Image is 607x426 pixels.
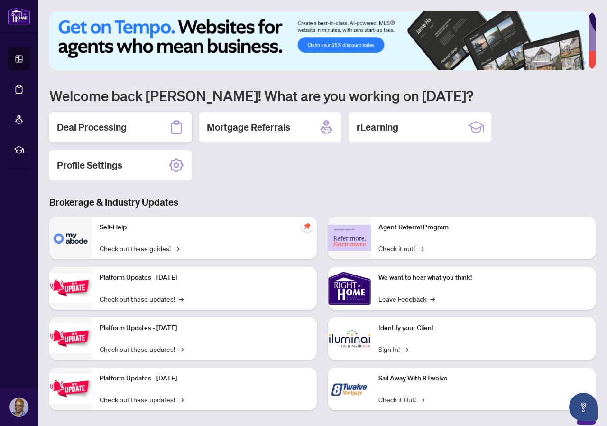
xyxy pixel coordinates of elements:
img: logo [8,7,30,25]
img: Sail Away With 8Twelve [328,368,371,410]
p: Platform Updates - [DATE] [100,373,309,384]
h1: Welcome back [PERSON_NAME]! What are you working on [DATE]? [49,86,596,104]
a: Check it out!→ [378,243,423,254]
img: Slide 0 [49,11,589,70]
p: We want to hear what you think! [378,273,588,283]
span: → [179,344,184,354]
a: Leave Feedback→ [378,293,435,304]
a: Check out these guides!→ [100,243,179,254]
p: Sail Away With 8Twelve [378,373,588,384]
a: Check out these updates!→ [100,394,184,405]
span: → [420,394,424,405]
p: Self-Help [100,222,309,233]
img: Agent Referral Program [328,225,371,251]
button: Open asap [569,393,598,421]
button: 3 [560,61,563,65]
a: Check out these updates!→ [100,293,184,304]
img: Platform Updates - July 21, 2025 [49,273,92,303]
p: Identify your Client [378,323,588,333]
span: → [404,344,408,354]
button: 2 [552,61,556,65]
button: 5 [575,61,579,65]
span: pushpin [302,220,313,232]
img: Identify your Client [328,317,371,360]
span: → [179,293,184,304]
span: → [179,394,184,405]
img: We want to hear what you think! [328,267,371,310]
span: → [419,243,423,254]
button: 1 [533,61,548,65]
button: 4 [567,61,571,65]
span: → [430,293,435,304]
img: Platform Updates - June 23, 2025 [49,374,92,404]
h2: Deal Processing [57,121,127,134]
img: Platform Updates - July 8, 2025 [49,323,92,353]
h3: Brokerage & Industry Updates [49,196,596,209]
h2: Profile Settings [57,159,122,172]
span: → [175,243,179,254]
p: Platform Updates - [DATE] [100,323,309,333]
a: Check out these updates!→ [100,344,184,354]
a: Sign In!→ [378,344,408,354]
button: 6 [582,61,586,65]
a: Check it Out!→ [378,394,424,405]
p: Agent Referral Program [378,222,588,233]
h2: rLearning [357,121,398,134]
img: Profile Icon [10,398,28,416]
h2: Mortgage Referrals [207,121,290,134]
img: Self-Help [49,217,92,259]
p: Platform Updates - [DATE] [100,273,309,283]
